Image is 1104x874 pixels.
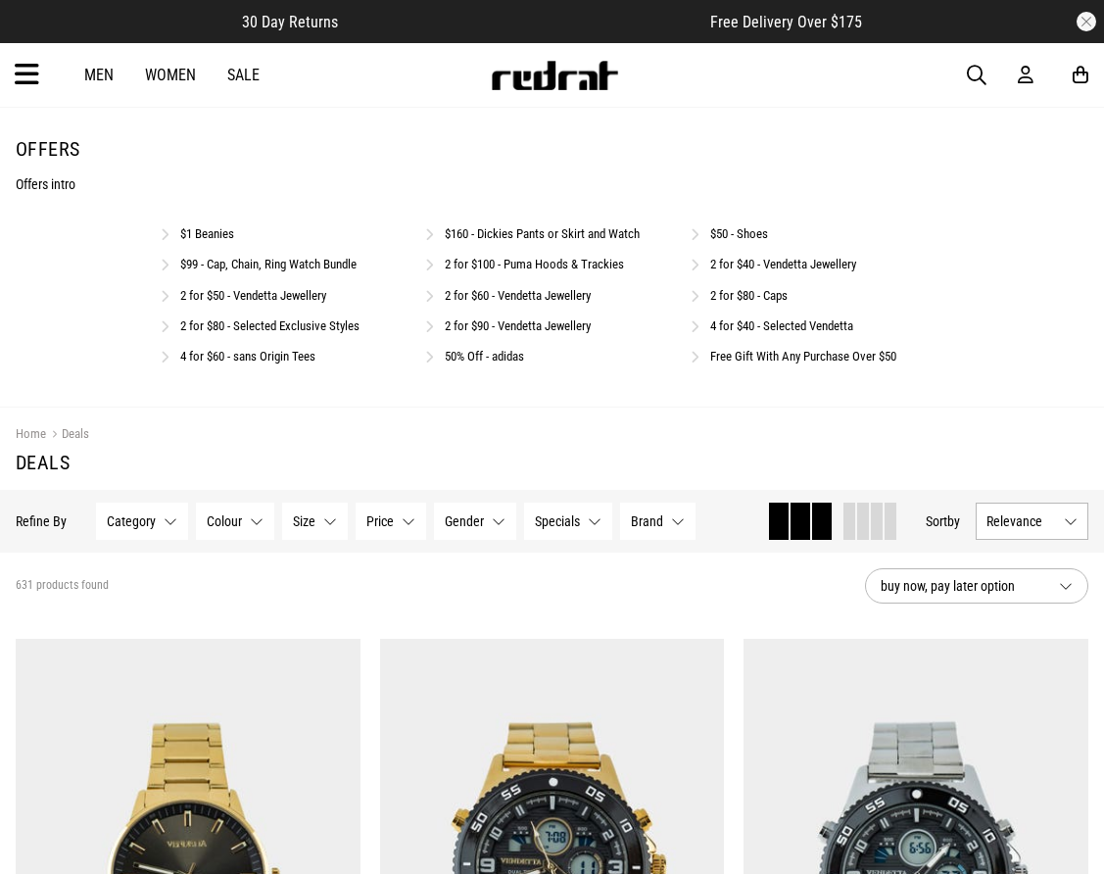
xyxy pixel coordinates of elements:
[445,226,640,241] a: $160 - Dickies Pants or Skirt and Watch
[180,226,234,241] a: $1 Beanies
[490,61,619,90] img: Redrat logo
[16,137,1088,161] h1: Offers
[377,12,671,31] iframe: Customer reviews powered by Trustpilot
[96,503,188,540] button: Category
[227,66,260,84] a: Sale
[16,426,46,441] a: Home
[242,13,338,31] span: 30 Day Returns
[710,318,853,333] a: 4 for $40 - Selected Vendetta
[445,318,591,333] a: 2 for $90 - Vendetta Jewellery
[976,503,1088,540] button: Relevance
[196,503,274,540] button: Colour
[293,513,315,529] span: Size
[710,226,768,241] a: $50 - Shoes
[16,451,1088,474] h1: Deals
[180,318,360,333] a: 2 for $80 - Selected Exclusive Styles
[881,574,1043,598] span: buy now, pay later option
[84,66,114,84] a: Men
[366,513,394,529] span: Price
[16,513,67,529] p: Refine By
[445,257,624,271] a: 2 for $100 - Puma Hoods & Trackies
[710,288,788,303] a: 2 for $80 - Caps
[947,513,960,529] span: by
[145,66,196,84] a: Women
[180,257,357,271] a: $99 - Cap, Chain, Ring Watch Bundle
[445,288,591,303] a: 2 for $60 - Vendetta Jewellery
[356,503,426,540] button: Price
[445,513,484,529] span: Gender
[535,513,580,529] span: Specials
[926,510,960,533] button: Sortby
[986,513,1056,529] span: Relevance
[865,568,1088,604] button: buy now, pay later option
[180,349,315,364] a: 4 for $60 - sans Origin Tees
[107,513,156,529] span: Category
[16,176,1088,192] p: Offers intro
[710,349,896,364] a: Free Gift With Any Purchase Over $50
[710,13,862,31] span: Free Delivery Over $175
[46,426,89,445] a: Deals
[524,503,612,540] button: Specials
[620,503,696,540] button: Brand
[180,288,326,303] a: 2 for $50 - Vendetta Jewellery
[631,513,663,529] span: Brand
[207,513,242,529] span: Colour
[445,349,524,364] a: 50% Off - adidas
[282,503,348,540] button: Size
[434,503,516,540] button: Gender
[16,578,109,594] span: 631 products found
[710,257,856,271] a: 2 for $40 - Vendetta Jewellery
